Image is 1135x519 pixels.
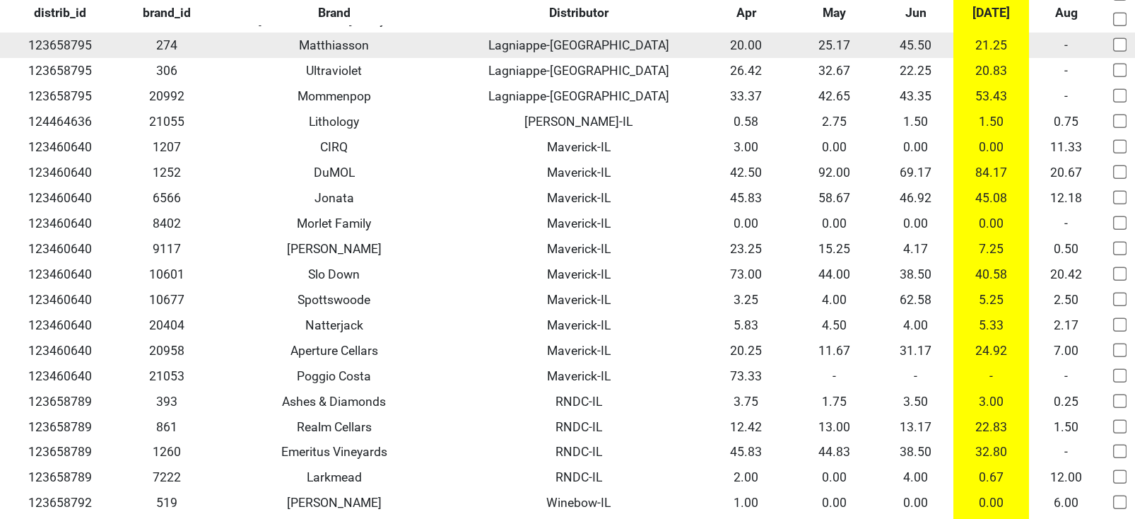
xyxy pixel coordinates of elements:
td: 13.17 [878,414,953,440]
td: 21.25 [953,33,1028,58]
td: 0.00 [790,211,878,236]
td: 3.75 [702,389,791,414]
td: Ashes & Diamonds [213,389,455,414]
td: CIRQ [213,134,455,160]
td: RNDC-IL [455,465,702,491]
td: DuMOL [213,160,455,185]
td: - [953,363,1028,389]
td: 0.00 [953,134,1028,160]
td: 53.43 [953,83,1028,109]
td: 20.25 [702,338,791,363]
td: 10601 [120,262,213,287]
td: 0.00 [953,491,1028,516]
td: 10677 [120,287,213,313]
td: 42.65 [790,83,878,109]
td: 9117 [120,236,213,262]
td: Lagniappe-[GEOGRAPHIC_DATA] [455,33,702,58]
td: 0.00 [953,211,1028,236]
td: 1.50 [953,109,1028,134]
td: Maverick-IL [455,160,702,185]
td: 0.00 [878,491,953,516]
td: 20.00 [702,33,791,58]
td: [PERSON_NAME]-IL [455,109,702,134]
td: Morlet Family [213,211,455,236]
td: - [878,363,953,389]
td: Slo Down [213,262,455,287]
td: 45.08 [953,185,1028,211]
td: 84.17 [953,160,1028,185]
td: 22.25 [878,58,953,83]
td: 20958 [120,338,213,363]
td: RNDC-IL [455,414,702,440]
td: 0.00 [790,465,878,491]
td: 32.80 [953,440,1028,465]
td: 21055 [120,109,213,134]
td: 1.50 [1029,414,1104,440]
td: 3.50 [878,389,953,414]
td: 38.50 [878,440,953,465]
td: - [1029,440,1104,465]
td: 69.17 [878,160,953,185]
td: 11.67 [790,338,878,363]
td: 0.00 [790,134,878,160]
td: 0.00 [790,491,878,516]
td: Ultraviolet [213,58,455,83]
td: 12.00 [1029,465,1104,491]
td: 0.00 [878,134,953,160]
td: 4.17 [878,236,953,262]
td: 45.83 [702,185,791,211]
td: Maverick-IL [455,363,702,389]
td: 38.50 [878,262,953,287]
td: 20.83 [953,58,1028,83]
td: 3.00 [702,134,791,160]
td: 0.50 [1029,236,1104,262]
td: 73.33 [702,363,791,389]
td: Emeritus Vineyards [213,440,455,465]
td: Lagniappe-[GEOGRAPHIC_DATA] [455,58,702,83]
td: 2.50 [1029,287,1104,313]
td: 43.35 [878,83,953,109]
td: Maverick-IL [455,185,702,211]
td: Natterjack [213,313,455,338]
td: - [1029,211,1104,236]
td: 1207 [120,134,213,160]
td: 45.83 [702,440,791,465]
td: 4.00 [878,313,953,338]
td: 1.00 [702,491,791,516]
td: 73.00 [702,262,791,287]
td: 58.67 [790,185,878,211]
td: 7.25 [953,236,1028,262]
td: 4.50 [790,313,878,338]
td: 42.50 [702,160,791,185]
td: Maverick-IL [455,262,702,287]
td: 20404 [120,313,213,338]
td: RNDC-IL [455,440,702,465]
td: 20.67 [1029,160,1104,185]
td: 46.92 [878,185,953,211]
td: 5.83 [702,313,791,338]
td: 13.00 [790,414,878,440]
td: 44.00 [790,262,878,287]
td: - [1029,363,1104,389]
td: 2.00 [702,465,791,491]
td: Maverick-IL [455,313,702,338]
td: 0.58 [702,109,791,134]
td: Mommenpop [213,83,455,109]
td: - [1029,58,1104,83]
td: [PERSON_NAME] [213,236,455,262]
td: 24.92 [953,338,1028,363]
td: [PERSON_NAME] [213,491,455,516]
td: 861 [120,414,213,440]
td: Poggio Costa [213,363,455,389]
td: 31.17 [878,338,953,363]
td: 40.58 [953,262,1028,287]
td: Maverick-IL [455,211,702,236]
td: 3.25 [702,287,791,313]
td: 22.83 [953,414,1028,440]
td: 2.75 [790,109,878,134]
td: 4.00 [878,465,953,491]
td: 274 [120,33,213,58]
td: 0.00 [702,211,791,236]
td: 1260 [120,440,213,465]
td: 20.42 [1029,262,1104,287]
